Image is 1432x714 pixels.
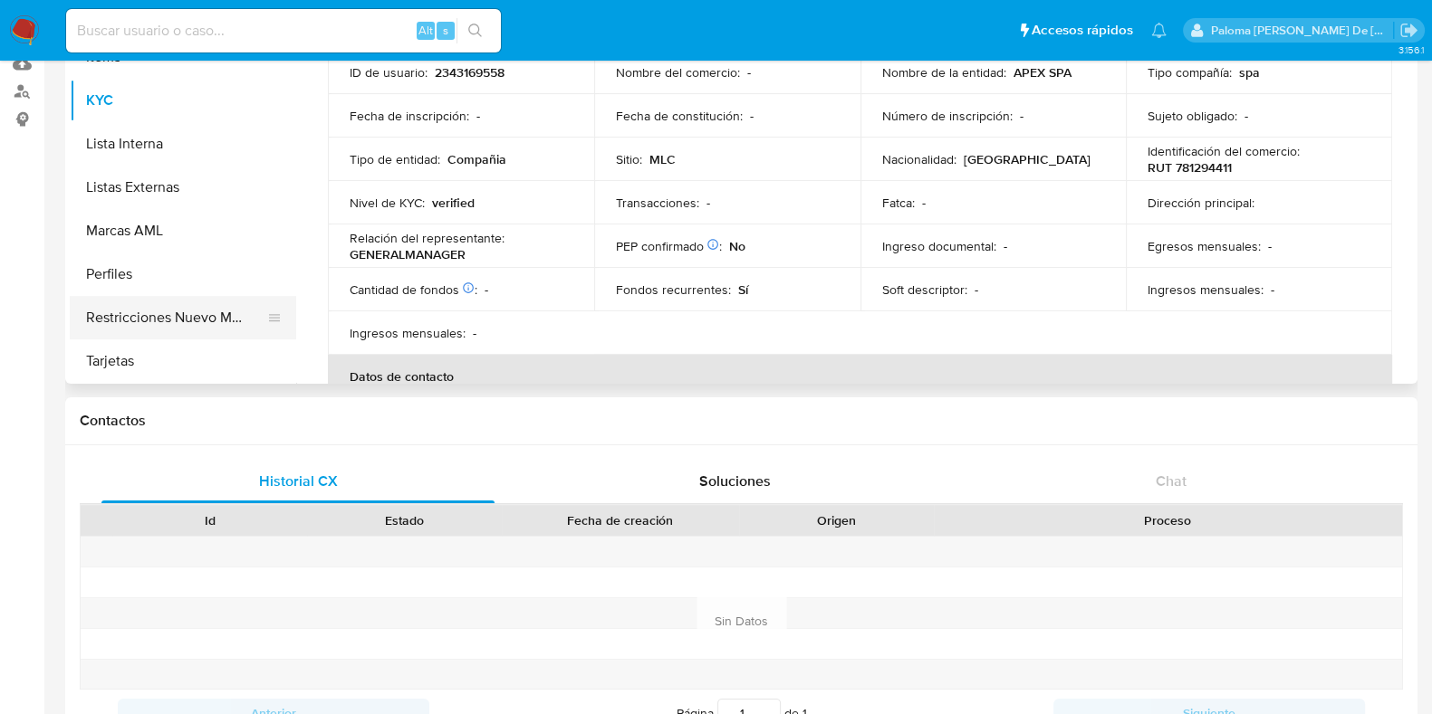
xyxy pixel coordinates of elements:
[485,281,488,298] p: -
[882,195,915,211] p: Fatca :
[738,281,748,298] p: Sí
[328,355,1392,398] th: Datos de contacto
[350,281,477,298] p: Cantidad de fondos :
[350,108,469,124] p: Fecha de inscripción :
[473,325,476,341] p: -
[1148,238,1261,254] p: Egresos mensuales :
[70,122,296,166] button: Lista Interna
[447,151,506,167] p: Compañia
[1148,108,1237,124] p: Sujeto obligado :
[70,79,296,122] button: KYC
[699,471,771,491] span: Soluciones
[435,64,505,81] p: 2343169558
[616,108,743,124] p: Fecha de constitución :
[964,151,1091,167] p: [GEOGRAPHIC_DATA]
[259,471,338,491] span: Historial CX
[747,64,751,81] p: -
[616,151,642,167] p: Sitio :
[1148,159,1232,176] p: RUT 781294411
[1271,281,1274,298] p: -
[350,195,425,211] p: Nivel de KYC :
[70,209,296,252] button: Marcas AML
[1148,281,1264,298] p: Ingresos mensuales :
[882,281,967,298] p: Soft descriptor :
[616,195,699,211] p: Transacciones :
[882,108,1013,124] p: Número de inscripción :
[443,22,448,39] span: s
[66,19,501,43] input: Buscar usuario o caso...
[616,281,731,298] p: Fondos recurrentes :
[729,238,745,254] p: No
[70,339,296,383] button: Tarjetas
[1014,64,1072,81] p: APEX SPA
[1148,143,1300,159] p: Identificación del comercio :
[70,296,282,339] button: Restricciones Nuevo Mundo
[125,511,294,529] div: Id
[1151,23,1167,38] a: Notificaciones
[1398,43,1423,57] span: 3.156.1
[616,64,740,81] p: Nombre del comercio :
[1239,64,1260,81] p: spa
[70,166,296,209] button: Listas Externas
[457,18,494,43] button: search-icon
[616,238,722,254] p: PEP confirmado :
[1268,238,1272,254] p: -
[947,511,1389,529] div: Proceso
[1004,238,1007,254] p: -
[752,511,921,529] div: Origen
[882,151,956,167] p: Nacionalidad :
[350,151,440,167] p: Tipo de entidad :
[882,238,996,254] p: Ingreso documental :
[750,108,754,124] p: -
[320,511,489,529] div: Estado
[350,230,505,246] p: Relación del representante :
[350,64,428,81] p: ID de usuario :
[432,195,475,211] p: verified
[1245,108,1248,124] p: -
[922,195,926,211] p: -
[1156,471,1187,491] span: Chat
[706,195,710,211] p: -
[70,252,296,296] button: Perfiles
[1399,21,1418,40] a: Salir
[975,281,978,298] p: -
[1032,21,1133,40] span: Accesos rápidos
[1211,22,1394,39] p: paloma.falcondesoto@mercadolibre.cl
[514,511,726,529] div: Fecha de creación
[476,108,480,124] p: -
[649,151,676,167] p: MLC
[882,64,1006,81] p: Nombre de la entidad :
[350,325,466,341] p: Ingresos mensuales :
[80,412,1403,430] h1: Contactos
[418,22,433,39] span: Alt
[1148,64,1232,81] p: Tipo compañía :
[350,246,466,262] p: GENERALMANAGER
[1020,108,1024,124] p: -
[1148,195,1254,211] p: Dirección principal :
